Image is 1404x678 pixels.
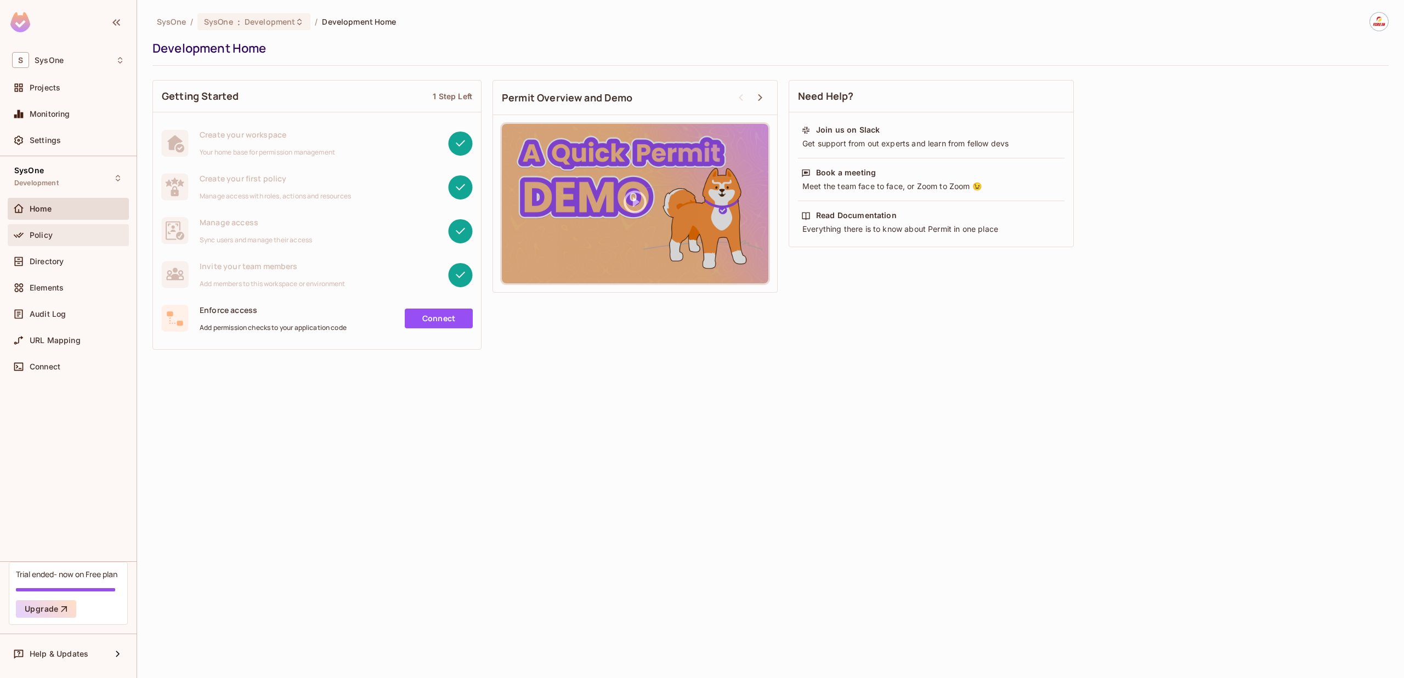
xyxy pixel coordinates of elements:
[245,16,295,27] span: Development
[801,181,1061,192] div: Meet the team face to face, or Zoom to Zoom 😉
[200,305,347,315] span: Enforce access
[30,110,70,118] span: Monitoring
[10,12,30,32] img: SReyMgAAAABJRU5ErkJggg==
[816,167,876,178] div: Book a meeting
[816,210,897,221] div: Read Documentation
[30,310,66,318] span: Audit Log
[502,91,633,105] span: Permit Overview and Demo
[798,89,854,103] span: Need Help?
[30,336,81,345] span: URL Mapping
[16,569,117,579] div: Trial ended- now on Free plan
[152,40,1383,56] div: Development Home
[30,231,53,240] span: Policy
[200,236,312,244] span: Sync users and manage their access
[30,362,60,371] span: Connect
[200,129,335,140] span: Create your workspace
[200,323,347,332] span: Add permission checks to your application code
[200,192,351,201] span: Manage access with roles, actions and resources
[12,52,29,68] span: S
[1370,13,1388,31] img: Châu Thái Nhân
[200,148,335,157] span: Your home base for permission management
[30,136,61,145] span: Settings
[200,217,312,227] span: Manage access
[190,16,193,27] li: /
[30,649,88,658] span: Help & Updates
[35,56,64,65] span: Workspace: SysOne
[30,283,64,292] span: Elements
[162,89,239,103] span: Getting Started
[801,138,1061,149] div: Get support from out experts and learn from fellow devs
[315,16,318,27] li: /
[200,173,351,184] span: Create your first policy
[322,16,396,27] span: Development Home
[204,16,233,27] span: SysOne
[14,166,44,175] span: SysOne
[200,261,346,271] span: Invite your team members
[237,18,241,26] span: :
[157,16,186,27] span: the active workspace
[16,600,76,618] button: Upgrade
[30,257,64,266] span: Directory
[433,91,472,101] div: 1 Step Left
[801,224,1061,235] div: Everything there is to know about Permit in one place
[405,309,473,328] a: Connect
[816,124,880,135] div: Join us on Slack
[30,83,60,92] span: Projects
[30,204,52,213] span: Home
[14,179,59,187] span: Development
[200,280,346,288] span: Add members to this workspace or environment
